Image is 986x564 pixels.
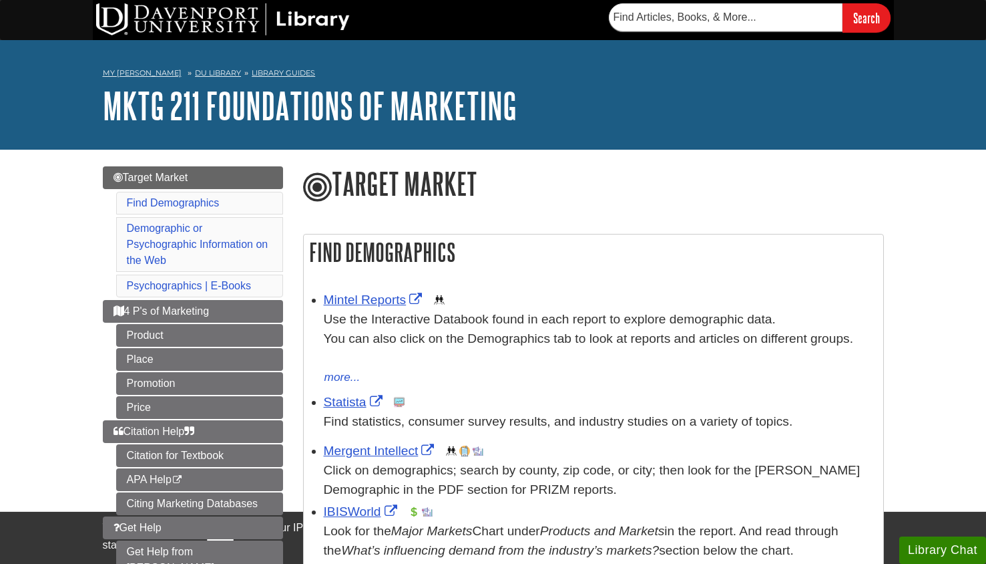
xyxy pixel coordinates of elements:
i: What’s influencing demand from the industry’s markets? [341,543,659,557]
a: MKTG 211 Foundations of Marketing [103,85,517,126]
p: Find statistics, consumer survey results, and industry studies on a variety of topics. [324,412,877,432]
img: Demographics [446,446,457,456]
input: Find Articles, Books, & More... [609,3,842,31]
a: Library Guides [252,68,315,78]
input: Search [842,3,891,32]
a: Link opens in new window [324,293,426,307]
span: Get Help [113,522,162,533]
img: Company Information [459,446,470,456]
a: Price [116,396,283,419]
i: Major Markets [391,524,473,538]
img: DU Library [96,3,350,35]
i: Products and Markets [540,524,665,538]
button: Library Chat [899,537,986,564]
a: Demographic or Psychographic Information on the Web [127,223,268,266]
a: DU Library [195,68,241,78]
a: Get Help [103,517,283,539]
img: Financial Report [409,507,419,517]
a: Place [116,348,283,371]
a: Citation Help [103,420,283,443]
span: Citation Help [113,426,195,437]
span: 4 P's of Marketing [113,305,210,317]
a: My [PERSON_NAME] [103,67,182,79]
a: 4 P's of Marketing [103,300,283,323]
i: This link opens in a new window [172,476,183,484]
form: Searches DU Library's articles, books, and more [609,3,891,32]
a: Link opens in new window [324,444,438,458]
span: Target Market [113,172,188,183]
div: Look for the Chart under in the report. And read through the section below the chart. [324,522,877,561]
a: Psychographics | E-Books [127,280,251,291]
h1: Target Market [303,166,884,204]
img: Industry Report [422,507,433,517]
a: Citing Marketing Databases [116,492,283,515]
a: APA Help [116,468,283,491]
a: Find Demographics [127,197,220,208]
a: Link opens in new window [324,505,401,519]
a: Promotion [116,372,283,395]
nav: breadcrumb [103,64,884,86]
button: more... [324,368,361,387]
img: Demographics [434,295,445,305]
a: Link opens in new window [324,395,386,409]
h2: Find Demographics [304,235,883,270]
div: Use the Interactive Databook found in each report to explore demographic data. You can also click... [324,310,877,368]
a: Product [116,324,283,347]
img: Statistics [394,397,405,408]
div: Click on demographics; search by county, zip code, or city; then look for the [PERSON_NAME] Demog... [324,461,877,500]
a: Citation for Textbook [116,444,283,467]
a: Target Market [103,166,283,189]
img: Industry Report [473,446,483,456]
